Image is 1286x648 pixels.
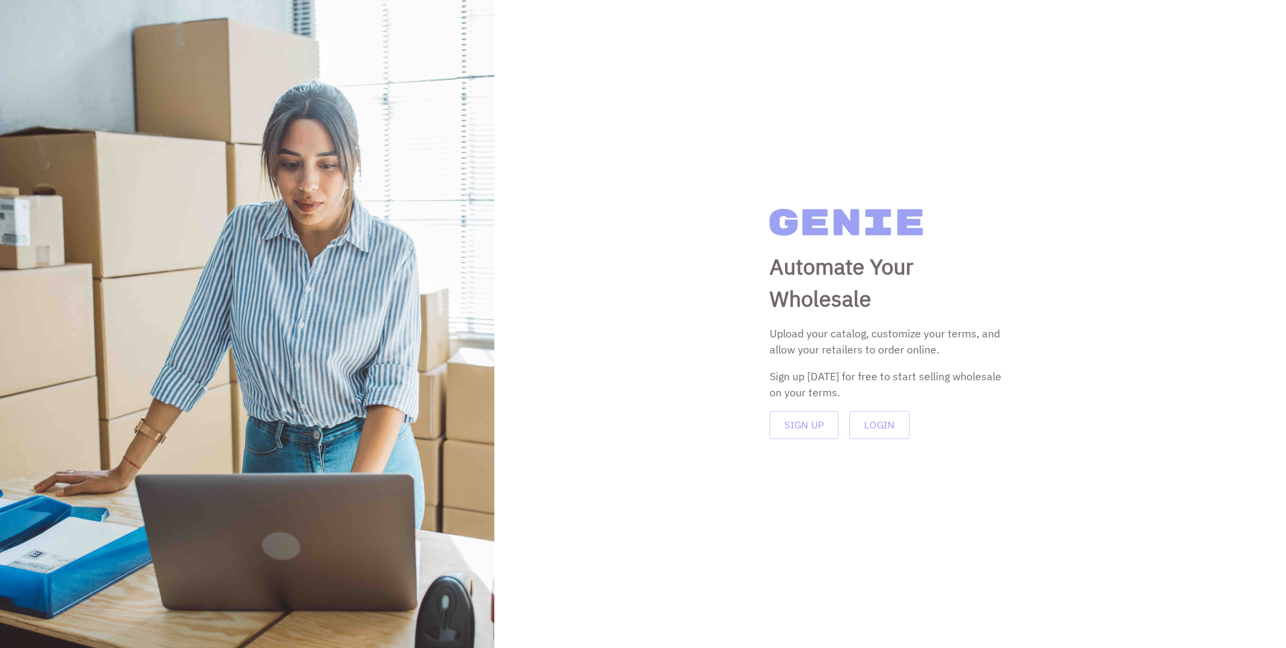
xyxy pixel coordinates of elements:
p: Automate Your Wholesale [770,250,1011,315]
img: Genie Logo [770,209,923,236]
p: Upload your catalog, customize your terms, and allow your retailers to order online. [770,325,1011,357]
button: Login [849,411,910,439]
div: Sign up [DATE] for free to start selling wholesale on your terms. [770,368,1011,400]
button: Sign Up [770,411,839,439]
